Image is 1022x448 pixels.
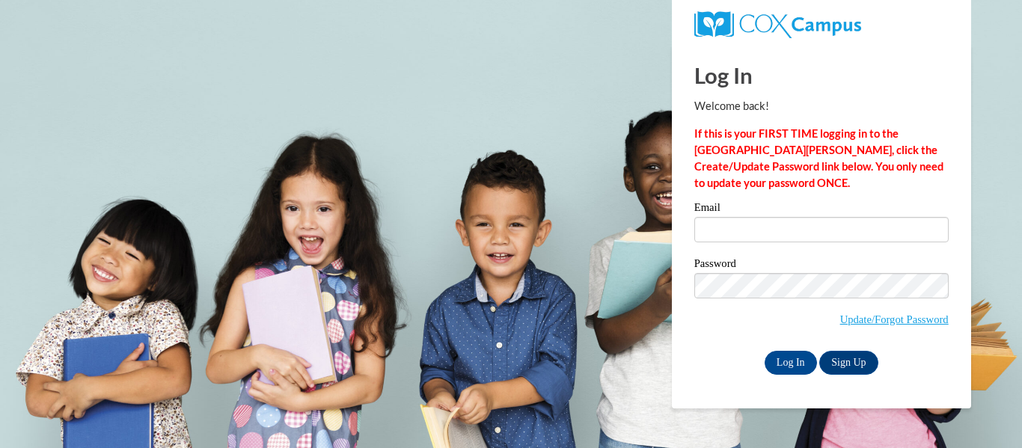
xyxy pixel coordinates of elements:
[694,11,861,38] img: COX Campus
[694,17,861,30] a: COX Campus
[819,351,878,375] a: Sign Up
[840,313,949,325] a: Update/Forgot Password
[694,98,949,114] p: Welcome back!
[694,60,949,90] h1: Log In
[694,258,949,273] label: Password
[765,351,817,375] input: Log In
[694,127,943,189] strong: If this is your FIRST TIME logging in to the [GEOGRAPHIC_DATA][PERSON_NAME], click the Create/Upd...
[694,202,949,217] label: Email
